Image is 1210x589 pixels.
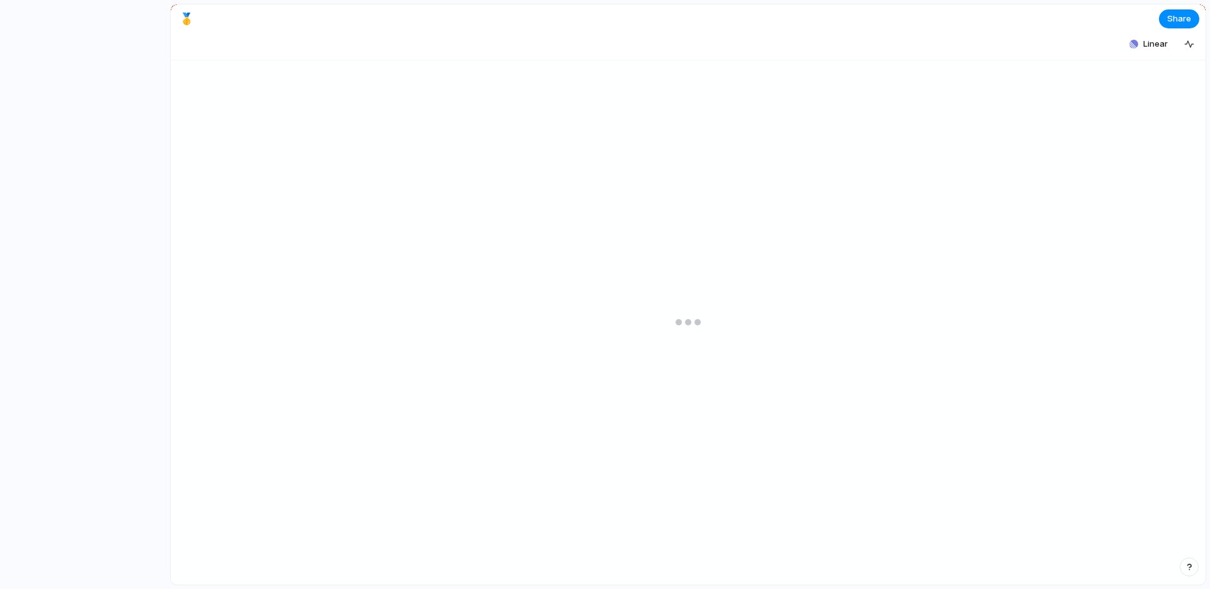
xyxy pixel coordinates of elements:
[1167,13,1191,25] span: Share
[180,10,193,27] div: 🥇
[1143,38,1168,50] span: Linear
[1159,9,1199,28] button: Share
[176,9,197,29] button: 🥇
[1124,35,1173,54] button: Linear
